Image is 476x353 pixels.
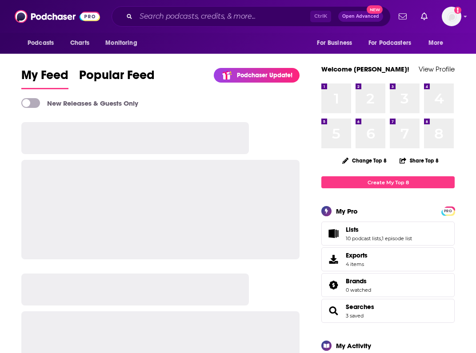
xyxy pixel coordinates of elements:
span: Exports [346,251,368,259]
span: Brands [321,273,455,297]
a: 0 watched [346,287,371,293]
a: View Profile [419,65,455,73]
span: Exports [324,253,342,266]
a: Create My Top 8 [321,176,455,188]
button: Change Top 8 [337,155,392,166]
a: Show notifications dropdown [417,9,431,24]
span: PRO [443,208,453,214]
a: Show notifications dropdown [395,9,410,24]
button: open menu [21,35,65,52]
img: User Profile [442,7,461,26]
button: open menu [311,35,363,52]
span: Searches [321,299,455,323]
span: Brands [346,277,367,285]
span: New [367,5,383,14]
img: Podchaser - Follow, Share and Rate Podcasts [15,8,100,25]
a: Welcome [PERSON_NAME]! [321,65,409,73]
span: My Feed [21,67,68,88]
span: Lists [321,222,455,246]
a: Brands [324,279,342,291]
a: Searches [324,305,342,317]
a: 1 episode list [382,235,412,242]
span: 4 items [346,261,368,267]
svg: Add a profile image [454,7,461,14]
a: Lists [324,227,342,240]
div: My Activity [336,341,371,350]
button: Open AdvancedNew [338,11,383,22]
span: Lists [346,226,359,234]
a: Brands [346,277,371,285]
button: open menu [363,35,424,52]
span: Open Advanced [342,14,379,19]
a: New Releases & Guests Only [21,98,138,108]
span: For Podcasters [368,37,411,49]
a: 10 podcast lists [346,235,381,242]
span: Popular Feed [79,67,155,88]
button: open menu [99,35,148,52]
a: Charts [64,35,95,52]
button: Show profile menu [442,7,461,26]
span: Podcasts [28,37,54,49]
a: Popular Feed [79,67,155,89]
span: Monitoring [105,37,137,49]
a: 3 saved [346,313,364,319]
span: , [381,235,382,242]
a: My Feed [21,67,68,89]
span: Ctrl K [310,11,331,22]
button: open menu [422,35,455,52]
a: Exports [321,247,455,271]
button: Share Top 8 [399,152,439,169]
a: Lists [346,226,412,234]
div: Search podcasts, credits, & more... [112,6,391,27]
div: My Pro [336,207,358,215]
p: Podchaser Update! [237,71,292,79]
span: For Business [317,37,352,49]
a: Searches [346,303,374,311]
a: PRO [443,207,453,214]
span: Charts [70,37,89,49]
input: Search podcasts, credits, & more... [136,9,310,24]
span: Logged in as mindyn [442,7,461,26]
span: More [428,37,444,49]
